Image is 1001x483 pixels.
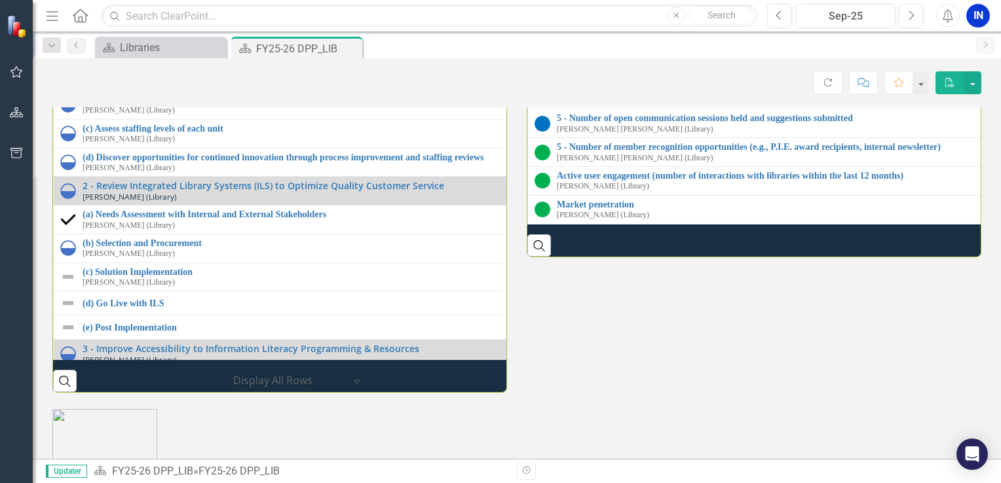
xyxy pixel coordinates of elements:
a: FY25-26 DPP_LIB [112,465,193,477]
button: Search [689,7,754,25]
a: 3 - Improve Accessibility to Information Literacy Programming & Resources [83,344,501,353]
small: [PERSON_NAME] (Library) [83,106,175,115]
div: Open Intercom Messenger [956,438,988,470]
td: Double-Click to Edit Right Click for Context Menu [54,340,508,368]
a: (a) Needs Assessment with Internal and External Stakeholders [83,209,501,219]
td: Double-Click to Edit Right Click for Context Menu [528,109,996,138]
img: In Progress [60,346,76,362]
td: Double-Click to Edit Right Click for Context Menu [54,177,508,206]
small: [PERSON_NAME] (Library) [83,164,175,172]
input: Search ClearPoint... [102,5,757,27]
td: Double-Click to Edit Right Click for Context Menu [54,315,508,340]
small: [PERSON_NAME] (Library) [83,135,175,143]
div: » [94,464,507,479]
a: (e) Post Implementation [83,323,501,332]
small: [PERSON_NAME] [PERSON_NAME] (Library) [557,125,713,134]
a: (c) Assess staffing levels of each unit [83,124,501,134]
td: Double-Click to Edit Right Click for Context Menu [54,206,508,234]
img: Not Defined [60,269,76,285]
img: In Progress [60,240,76,256]
small: [PERSON_NAME] (Library) [557,182,649,190]
button: IN [966,4,990,27]
img: On Target [535,202,550,217]
img: On Target [535,173,550,188]
td: Double-Click to Edit Right Click for Context Menu [528,195,996,224]
button: Sep-25 [795,4,896,27]
img: Not Defined [60,295,76,311]
img: On Target [535,145,550,160]
a: (c) Solution Implementation [83,267,501,277]
td: Double-Click to Edit Right Click for Context Menu [528,166,996,195]
a: Active user engagement (number of interactions with libraries within the last 12 months) [557,171,989,181]
small: [PERSON_NAME] (Library) [83,278,175,287]
span: Search [708,10,736,20]
a: Market penetration [557,200,989,209]
small: [PERSON_NAME] (Library) [83,355,177,364]
div: FY25-26 DPP_LIB [256,41,359,57]
div: Sep-25 [800,9,891,24]
small: [PERSON_NAME] [PERSON_NAME] (Library) [557,154,713,162]
small: [PERSON_NAME] (Library) [83,249,175,258]
img: ClearPoint Strategy [7,14,29,37]
td: Double-Click to Edit Right Click for Context Menu [54,234,508,262]
img: No Target Established [535,116,550,132]
a: 5 - Number of member recognition opportunities (e.g., P.I.E. award recipients, internal newsletter) [557,142,989,152]
a: 2 - Review Integrated Library Systems (ILS) to Optimize Quality Customer Service [83,181,501,190]
td: Double-Click to Edit Right Click for Context Menu [528,138,996,167]
a: 5 - Number of open communication sessions held and suggestions submitted [557,113,989,123]
small: [PERSON_NAME] (Library) [83,192,177,201]
a: (d) Discover opportunities for continued innovation through process improvement and staffing reviews [83,152,501,162]
div: FY25-26 DPP_LIB [198,465,280,477]
span: Updater [46,465,87,478]
td: Double-Click to Edit Right Click for Context Menu [54,262,508,291]
img: In Progress [60,183,76,199]
td: Double-Click to Edit Right Click for Context Menu [54,291,508,315]
small: [PERSON_NAME] (Library) [83,221,175,230]
div: Libraries [120,39,223,56]
td: Double-Click to Edit Right Click for Context Menu [54,148,508,177]
a: Libraries [98,39,223,56]
img: In Progress [60,126,76,141]
a: (b) Selection and Procurement [83,238,501,248]
img: Not Defined [60,319,76,335]
a: (d) Go Live with ILS [83,298,501,308]
small: [PERSON_NAME] (Library) [557,211,649,219]
img: Completed [60,212,76,228]
img: In Progress [60,154,76,170]
td: Double-Click to Edit Right Click for Context Menu [54,119,508,148]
